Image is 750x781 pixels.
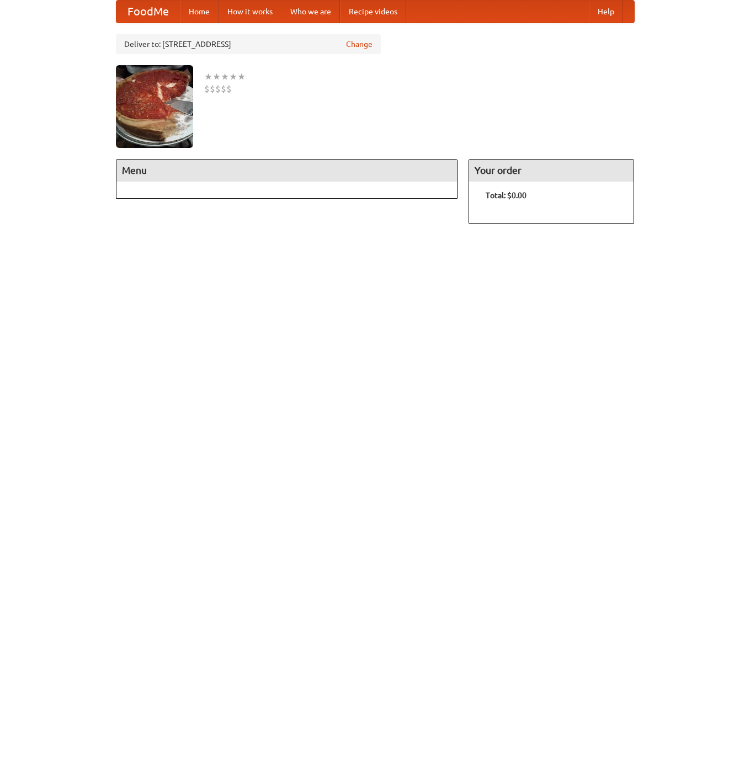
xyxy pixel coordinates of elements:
li: $ [204,83,210,95]
li: $ [210,83,215,95]
li: ★ [237,71,246,83]
h4: Menu [116,160,458,182]
li: ★ [229,71,237,83]
li: ★ [204,71,212,83]
a: How it works [219,1,281,23]
a: Home [180,1,219,23]
li: $ [215,83,221,95]
div: Deliver to: [STREET_ADDRESS] [116,34,381,54]
h4: Your order [469,160,634,182]
a: Recipe videos [340,1,406,23]
a: FoodMe [116,1,180,23]
a: Change [346,39,373,50]
li: $ [221,83,226,95]
b: Total: $0.00 [486,191,526,200]
a: Who we are [281,1,340,23]
a: Help [589,1,623,23]
li: $ [226,83,232,95]
li: ★ [212,71,221,83]
img: angular.jpg [116,65,193,148]
li: ★ [221,71,229,83]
